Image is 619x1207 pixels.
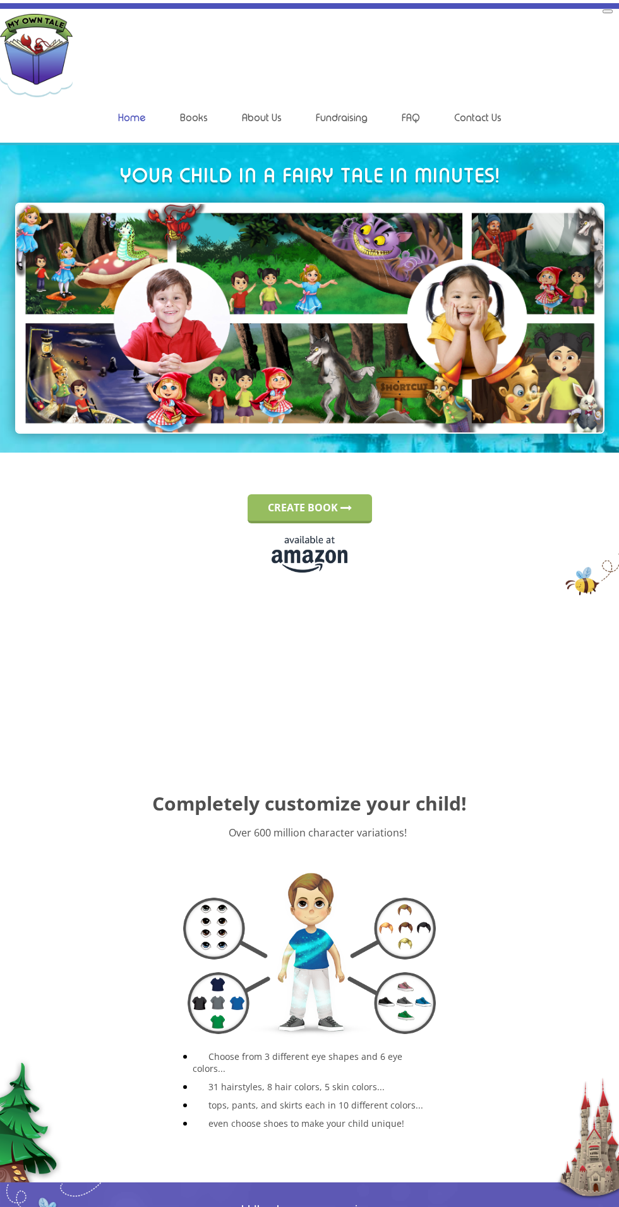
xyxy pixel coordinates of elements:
[118,112,146,124] a: Home
[183,1081,436,1093] p: 31 hairstyles, 8 hair colors, 5 skin colors...
[183,1099,436,1111] p: tops, pants, and skirts each in 10 different colors...
[603,9,613,13] button: Close
[183,1050,436,1074] p: Choose from 3 different eye shapes and 6 eye colors...
[9,826,610,840] p: Over 600 million character variations!
[180,112,208,124] a: Books
[183,1117,436,1129] p: even choose shoes to make your child unique!
[316,112,368,124] a: Fundraising
[248,494,372,523] a: CREATE BOOK
[402,112,420,124] a: FAQ
[9,790,610,816] h2: Completely customize your child!
[9,166,610,185] h1: Your child in a fairy tale in minutes!
[272,523,347,573] img: amazon-en.png
[242,112,282,124] a: About Us
[454,112,502,124] a: Contact Us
